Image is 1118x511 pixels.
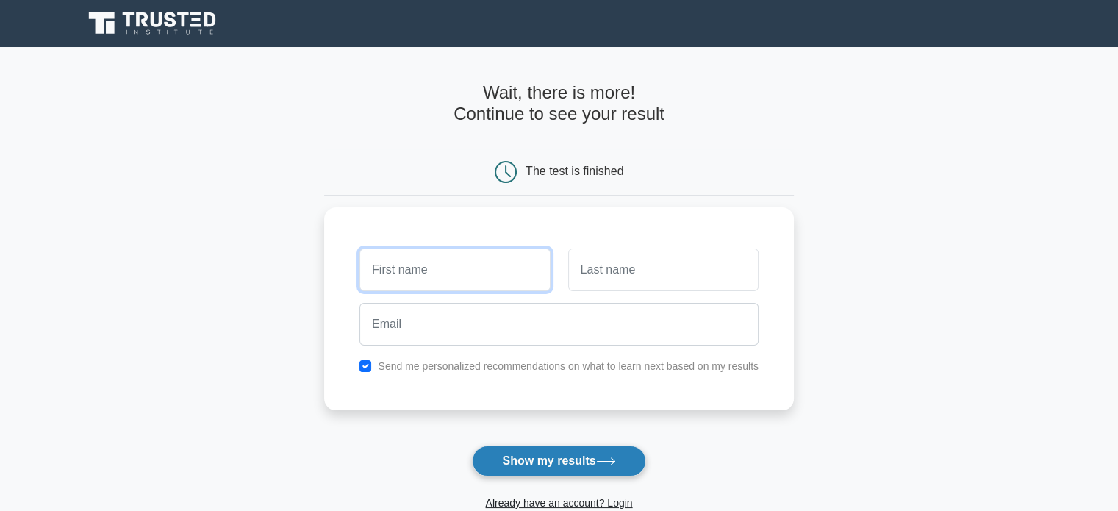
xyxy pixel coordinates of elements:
label: Send me personalized recommendations on what to learn next based on my results [378,360,759,372]
input: First name [359,249,550,291]
div: The test is finished [526,165,623,177]
input: Last name [568,249,759,291]
input: Email [359,303,759,346]
a: Already have an account? Login [485,497,632,509]
h4: Wait, there is more! Continue to see your result [324,82,794,125]
button: Show my results [472,446,645,476]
